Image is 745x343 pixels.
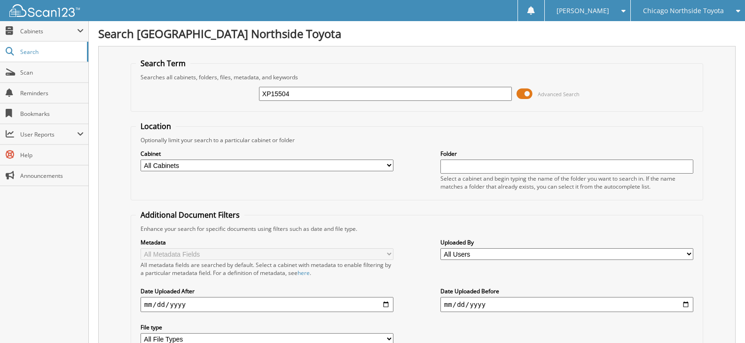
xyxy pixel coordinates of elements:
[20,27,77,35] span: Cabinets
[20,48,82,56] span: Search
[20,130,77,138] span: User Reports
[98,26,736,41] h1: Search [GEOGRAPHIC_DATA] Northside Toyota
[20,110,84,118] span: Bookmarks
[141,323,393,331] label: File type
[141,287,393,295] label: Date Uploaded After
[20,89,84,97] span: Reminders
[440,287,693,295] label: Date Uploaded Before
[440,238,693,246] label: Uploaded By
[136,210,244,220] legend: Additional Document Filters
[440,175,693,191] div: Select a cabinet and begin typing the name of the folder you want to search in. If the name match...
[440,297,693,312] input: end
[643,8,724,14] span: Chicago Northside Toyota
[538,91,580,98] span: Advanced Search
[136,225,698,233] div: Enhance your search for specific documents using filters such as date and file type.
[20,172,84,180] span: Announcements
[141,261,393,277] div: All metadata fields are searched by default. Select a cabinet with metadata to enable filtering b...
[20,151,84,159] span: Help
[20,69,84,76] span: Scan
[136,121,176,131] legend: Location
[141,150,393,158] label: Cabinet
[141,238,393,246] label: Metadata
[440,150,693,158] label: Folder
[141,297,393,312] input: start
[557,8,609,14] span: [PERSON_NAME]
[698,298,745,343] iframe: Chat Widget
[136,136,698,144] div: Optionally limit your search to a particular cabinet or folder
[9,4,80,17] img: scan123-logo-white.svg
[136,58,190,69] legend: Search Term
[136,73,698,81] div: Searches all cabinets, folders, files, metadata, and keywords
[298,269,310,277] a: here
